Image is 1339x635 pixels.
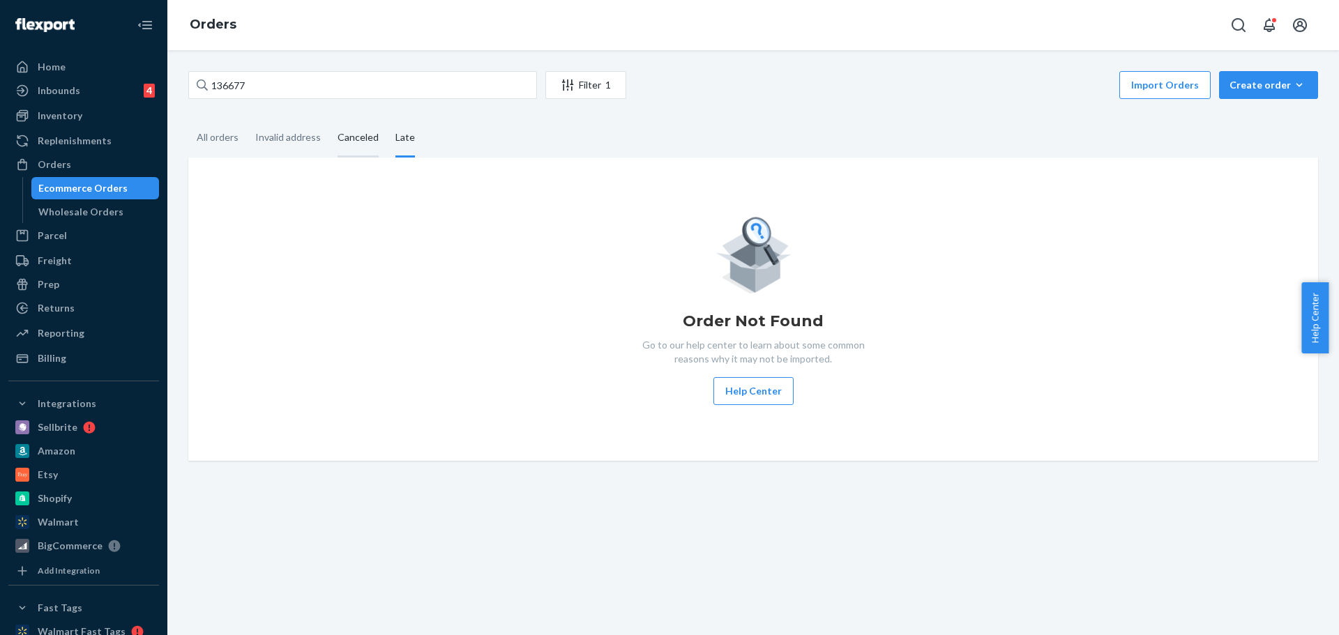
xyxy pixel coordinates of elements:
a: Orders [190,17,236,32]
button: Help Center [713,377,794,405]
div: Freight [38,254,72,268]
div: Canceled [338,119,379,158]
input: Search orders [188,71,537,99]
a: Sellbrite [8,416,159,438]
ol: breadcrumbs [179,5,248,45]
a: Prep [8,273,159,296]
button: Help Center [1301,282,1329,353]
div: Invalid address [255,119,321,155]
button: Close Navigation [131,11,159,39]
div: 1 [605,78,611,92]
img: Flexport logo [15,18,75,32]
img: Empty list [716,213,792,293]
a: Replenishments [8,130,159,152]
button: Fast Tags [8,597,159,619]
button: Import Orders [1119,71,1211,99]
a: Returns [8,297,159,319]
button: Filter [545,71,626,99]
div: Inbounds [38,84,80,98]
div: Walmart [38,515,79,529]
h1: Order Not Found [683,310,824,332]
div: All orders [197,119,239,155]
div: Billing [38,351,66,365]
div: Add Integration [38,565,100,576]
a: Walmart [8,511,159,533]
div: Amazon [38,444,75,458]
button: Create order [1219,71,1318,99]
a: Reporting [8,322,159,344]
a: Inventory [8,105,159,127]
p: Go to our help center to learn about some common reasons why it may not be imported. [631,338,875,366]
div: Inventory [38,109,82,123]
div: Home [38,60,66,74]
a: Etsy [8,464,159,486]
div: Replenishments [38,134,112,148]
div: Sellbrite [38,420,77,434]
div: Integrations [38,397,96,411]
a: Billing [8,347,159,369]
a: Wholesale Orders [31,201,160,223]
a: Home [8,56,159,78]
div: BigCommerce [38,539,103,553]
div: Wholesale Orders [38,205,123,219]
a: Orders [8,153,159,176]
div: Returns [38,301,75,315]
div: 4 [144,84,155,98]
a: BigCommerce [8,535,159,557]
a: Inbounds4 [8,79,159,102]
a: Add Integration [8,563,159,579]
a: Ecommerce Orders [31,177,160,199]
button: Open Search Box [1225,11,1253,39]
a: Freight [8,250,159,272]
div: Filter [546,78,626,92]
div: Create order [1230,78,1308,92]
div: Prep [38,277,59,291]
div: Shopify [38,491,72,505]
div: Etsy [38,468,58,482]
div: Orders [38,158,71,171]
div: Parcel [38,229,67,243]
a: Amazon [8,440,159,462]
div: Ecommerce Orders [38,181,128,195]
div: Fast Tags [38,601,82,615]
button: Integrations [8,392,159,415]
button: Open account menu [1286,11,1314,39]
a: Parcel [8,224,159,247]
div: Late [395,119,415,158]
div: Reporting [38,326,84,340]
button: Open notifications [1255,11,1283,39]
a: Shopify [8,487,159,510]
